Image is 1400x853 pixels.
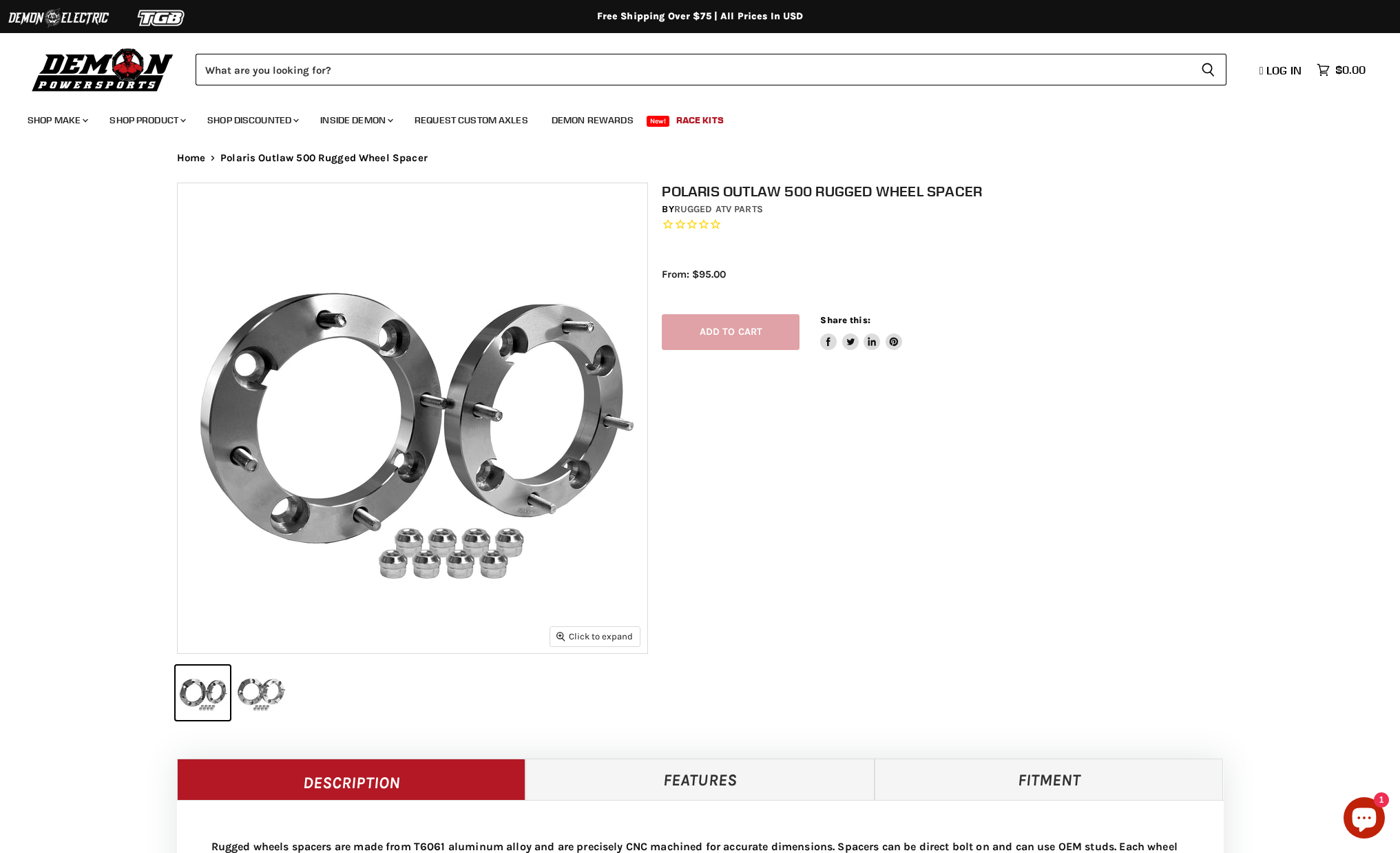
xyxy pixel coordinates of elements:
[177,759,526,800] a: Description
[662,202,1237,217] div: by
[541,106,644,134] a: Demon Rewards
[1190,54,1226,85] button: Search
[1310,60,1372,80] a: $0.00
[176,666,230,720] button: Polaris Outlaw 500 Rugged Wheel Spacer thumbnail
[875,759,1224,800] a: Fitment
[196,54,1190,85] input: Search
[220,152,428,164] span: Polaris Outlaw 500 Rugged Wheel Spacer
[99,106,194,134] a: Shop Product
[7,5,110,31] img: Demon Electric Logo 2
[196,54,1226,85] form: Product
[177,152,206,164] a: Home
[525,759,875,800] a: Features
[149,10,1251,23] div: Free Shipping Over $75 | All Prices In USD
[310,106,401,134] a: Inside Demon
[28,45,178,94] img: Demon Powersports
[662,268,726,280] span: From: $95.00
[178,183,647,653] img: Polaris Outlaw 500 Rugged Wheel Spacer
[17,101,1362,134] ul: Main menu
[234,666,289,720] button: Polaris Outlaw 500 Rugged Wheel Spacer thumbnail
[404,106,539,134] a: Request Custom Axles
[556,631,633,641] span: Click to expand
[647,116,670,127] span: New!
[662,218,1237,232] span: Rated 0.0 out of 5 stars 0 reviews
[110,5,213,31] img: TGB Logo 2
[1335,63,1366,76] span: $0.00
[1339,797,1389,842] inbox-online-store-chat: Shopify online store chat
[820,314,902,351] aside: Share this:
[1253,64,1310,76] a: Log in
[820,315,870,325] span: Share this:
[149,152,1251,164] nav: Breadcrumbs
[550,627,640,646] button: Click to expand
[674,203,763,215] a: Rugged ATV Parts
[17,106,96,134] a: Shop Make
[662,183,1237,200] h1: Polaris Outlaw 500 Rugged Wheel Spacer
[666,106,734,134] a: Race Kits
[1266,63,1302,77] span: Log in
[197,106,307,134] a: Shop Discounted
